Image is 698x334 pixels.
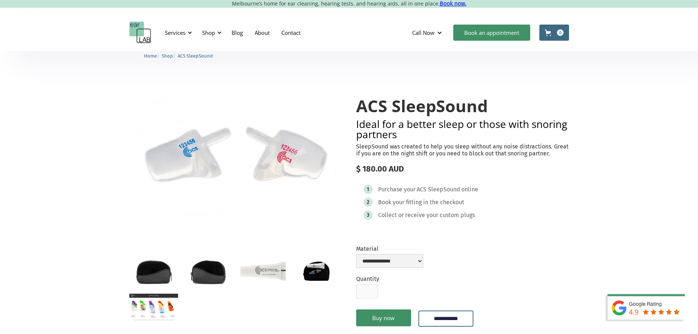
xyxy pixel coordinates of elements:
[178,52,213,59] a: ACS SleepSound
[356,143,569,157] p: SleepSound was created to help you sleep without any noise distractions. Great if you are on the ...
[162,53,173,59] span: Shop
[129,82,342,230] img: ACS SleepSound
[144,52,157,59] a: Home
[461,186,478,193] div: online
[356,245,423,252] label: Material
[202,29,215,36] div: Shop
[239,255,287,287] a: open lightbox
[356,309,411,326] a: Buy now
[378,212,475,219] div: Collect or receive your custom plugs
[160,22,194,44] div: Services
[378,199,464,206] div: Book your fitting in the checkout
[378,186,416,193] div: Purchase your
[557,29,564,36] div: 0
[356,119,569,139] h2: Ideal for a better sleep or those with snoring partners
[367,187,369,192] div: 1
[129,255,178,287] a: open lightbox
[129,22,151,44] a: home
[406,22,450,44] div: Call Now
[178,53,213,59] span: ACS SleepSound
[293,255,342,288] a: open lightbox
[417,186,460,193] div: ACS SleepSound
[356,164,569,174] div: $ 180.00 AUD
[184,255,233,287] a: open lightbox
[144,53,157,59] span: Home
[129,82,342,230] a: open lightbox
[453,25,530,41] a: Book an appointment
[367,199,369,205] div: 2
[144,52,162,60] li: 〉
[198,22,224,44] div: Shop
[412,29,435,36] div: Call Now
[226,22,249,43] a: Blog
[356,275,379,282] label: Quantity
[129,294,178,321] a: open lightbox
[356,97,569,115] h1: ACS SleepSound
[539,25,569,41] a: Open cart
[249,22,276,43] a: About
[367,212,369,218] div: 3
[162,52,178,60] li: 〉
[276,22,306,43] a: Contact
[162,52,173,59] a: Shop
[165,29,185,36] div: Services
